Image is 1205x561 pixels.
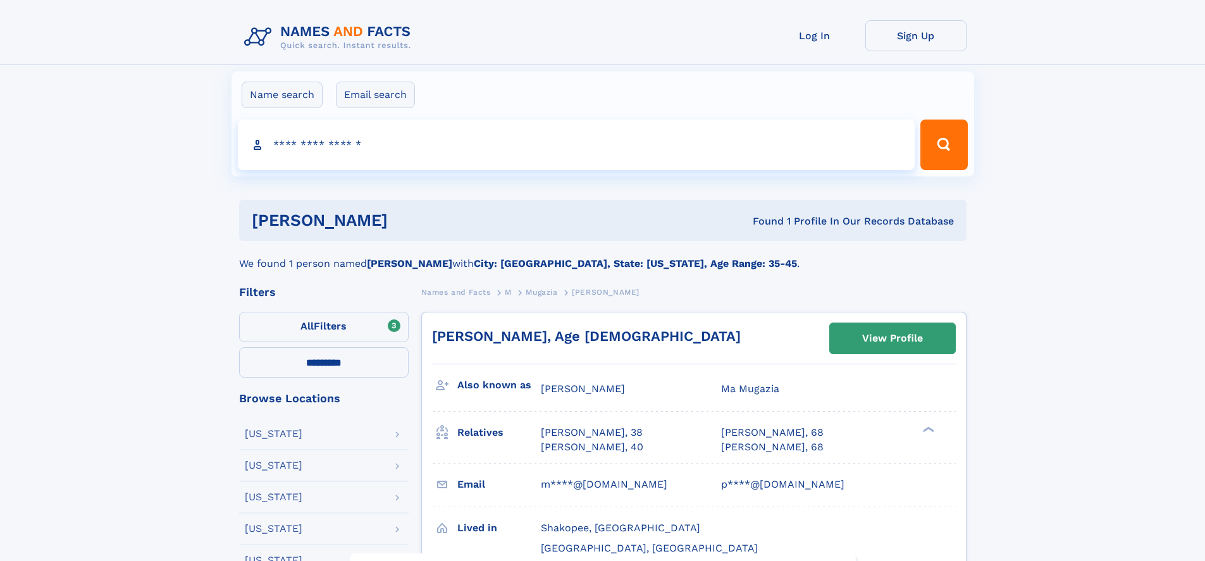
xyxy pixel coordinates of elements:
span: M [505,288,512,297]
h3: Lived in [457,517,541,539]
h1: [PERSON_NAME] [252,213,571,228]
div: Browse Locations [239,393,409,404]
a: [PERSON_NAME], 40 [541,440,643,454]
input: search input [238,120,915,170]
a: [PERSON_NAME], 38 [541,426,643,440]
span: All [300,320,314,332]
div: [US_STATE] [245,460,302,471]
div: View Profile [862,324,923,353]
label: Email search [336,82,415,108]
span: Shakopee, [GEOGRAPHIC_DATA] [541,522,700,534]
div: Filters [239,287,409,298]
label: Filters [239,312,409,342]
a: Log In [764,20,865,51]
label: Name search [242,82,323,108]
a: Sign Up [865,20,967,51]
a: [PERSON_NAME], 68 [721,426,824,440]
div: We found 1 person named with . [239,241,967,271]
div: [US_STATE] [245,524,302,534]
a: [PERSON_NAME], 68 [721,440,824,454]
button: Search Button [920,120,967,170]
div: [US_STATE] [245,492,302,502]
h3: Relatives [457,422,541,443]
a: Mugazia [526,284,557,300]
span: [PERSON_NAME] [541,383,625,395]
div: Found 1 Profile In Our Records Database [570,214,954,228]
span: Ma Mugazia [721,383,779,395]
b: [PERSON_NAME] [367,257,452,269]
b: City: [GEOGRAPHIC_DATA], State: [US_STATE], Age Range: 35-45 [474,257,797,269]
span: Mugazia [526,288,557,297]
span: [GEOGRAPHIC_DATA], [GEOGRAPHIC_DATA] [541,542,758,554]
h3: Also known as [457,374,541,396]
div: [US_STATE] [245,429,302,439]
div: ❯ [920,426,935,434]
img: Logo Names and Facts [239,20,421,54]
span: [PERSON_NAME] [572,288,640,297]
a: Names and Facts [421,284,491,300]
a: View Profile [830,323,955,354]
h3: Email [457,474,541,495]
a: M [505,284,512,300]
a: [PERSON_NAME], Age [DEMOGRAPHIC_DATA] [432,328,741,344]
